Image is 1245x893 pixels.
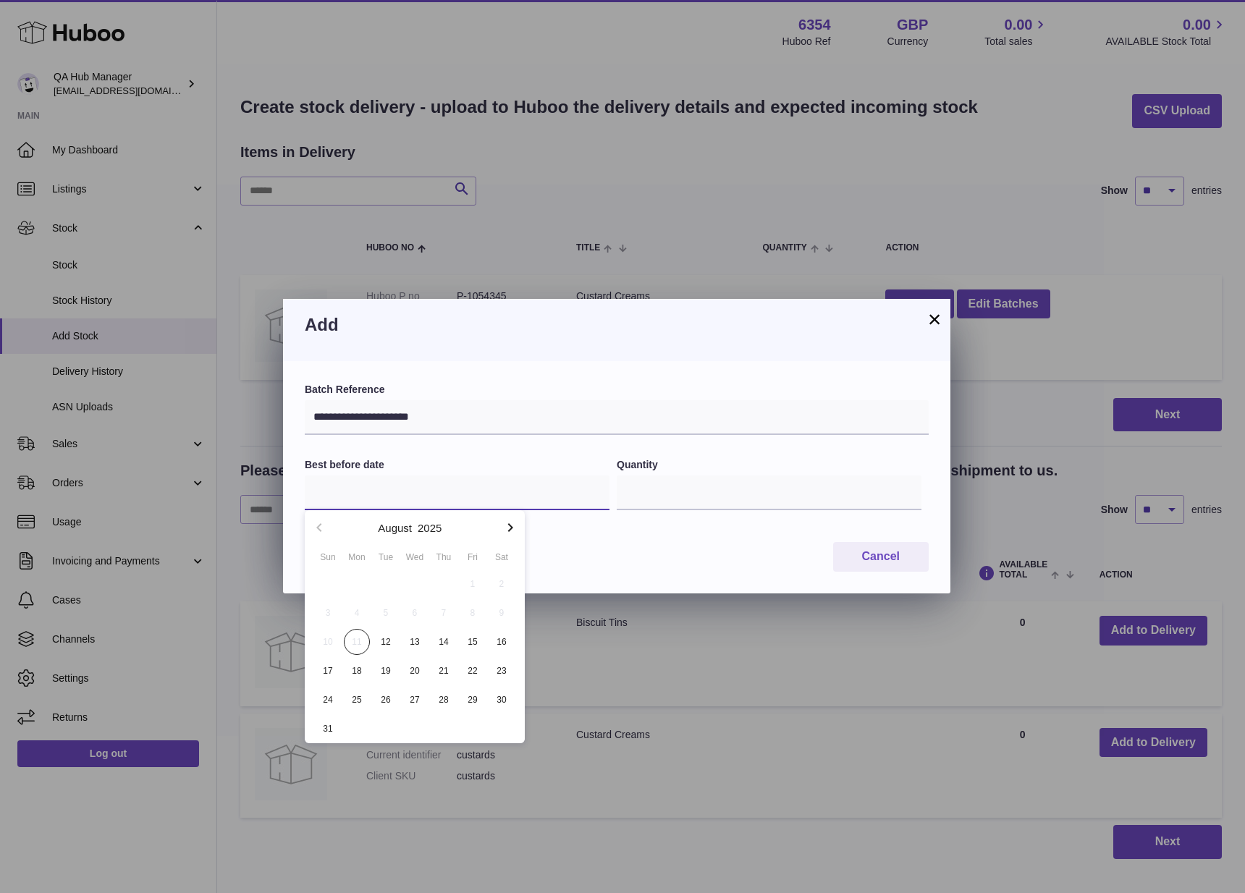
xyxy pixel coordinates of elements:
[487,570,516,598] button: 2
[313,656,342,685] button: 17
[431,687,457,713] span: 28
[458,570,487,598] button: 1
[489,658,515,684] span: 23
[378,522,412,533] button: August
[489,600,515,626] span: 9
[315,600,341,626] span: 3
[926,310,943,328] button: ×
[400,598,429,627] button: 6
[373,600,399,626] span: 5
[617,458,921,472] label: Quantity
[344,658,370,684] span: 18
[305,458,609,472] label: Best before date
[429,685,458,714] button: 28
[458,598,487,627] button: 8
[315,658,341,684] span: 17
[402,658,428,684] span: 20
[371,656,400,685] button: 19
[313,714,342,743] button: 31
[431,600,457,626] span: 7
[458,627,487,656] button: 15
[429,656,458,685] button: 21
[315,687,341,713] span: 24
[460,571,486,597] span: 1
[458,551,487,564] div: Fri
[487,551,516,564] div: Sat
[305,313,929,337] h3: Add
[489,571,515,597] span: 2
[315,716,341,742] span: 31
[431,629,457,655] span: 14
[487,685,516,714] button: 30
[313,627,342,656] button: 10
[342,551,371,564] div: Mon
[371,627,400,656] button: 12
[402,629,428,655] span: 13
[313,551,342,564] div: Sun
[487,656,516,685] button: 23
[313,685,342,714] button: 24
[371,685,400,714] button: 26
[418,522,442,533] button: 2025
[487,598,516,627] button: 9
[342,656,371,685] button: 18
[402,600,428,626] span: 6
[344,687,370,713] span: 25
[400,685,429,714] button: 27
[344,600,370,626] span: 4
[313,598,342,627] button: 3
[400,627,429,656] button: 13
[344,629,370,655] span: 11
[373,629,399,655] span: 12
[460,687,486,713] span: 29
[429,551,458,564] div: Thu
[342,685,371,714] button: 25
[431,658,457,684] span: 21
[305,383,929,397] label: Batch Reference
[371,598,400,627] button: 5
[315,629,341,655] span: 10
[342,627,371,656] button: 11
[373,658,399,684] span: 19
[460,600,486,626] span: 8
[458,656,487,685] button: 22
[429,627,458,656] button: 14
[487,627,516,656] button: 16
[342,598,371,627] button: 4
[373,687,399,713] span: 26
[458,685,487,714] button: 29
[489,687,515,713] span: 30
[460,658,486,684] span: 22
[400,551,429,564] div: Wed
[400,656,429,685] button: 20
[371,551,400,564] div: Tue
[429,598,458,627] button: 7
[402,687,428,713] span: 27
[833,542,929,572] button: Cancel
[460,629,486,655] span: 15
[489,629,515,655] span: 16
